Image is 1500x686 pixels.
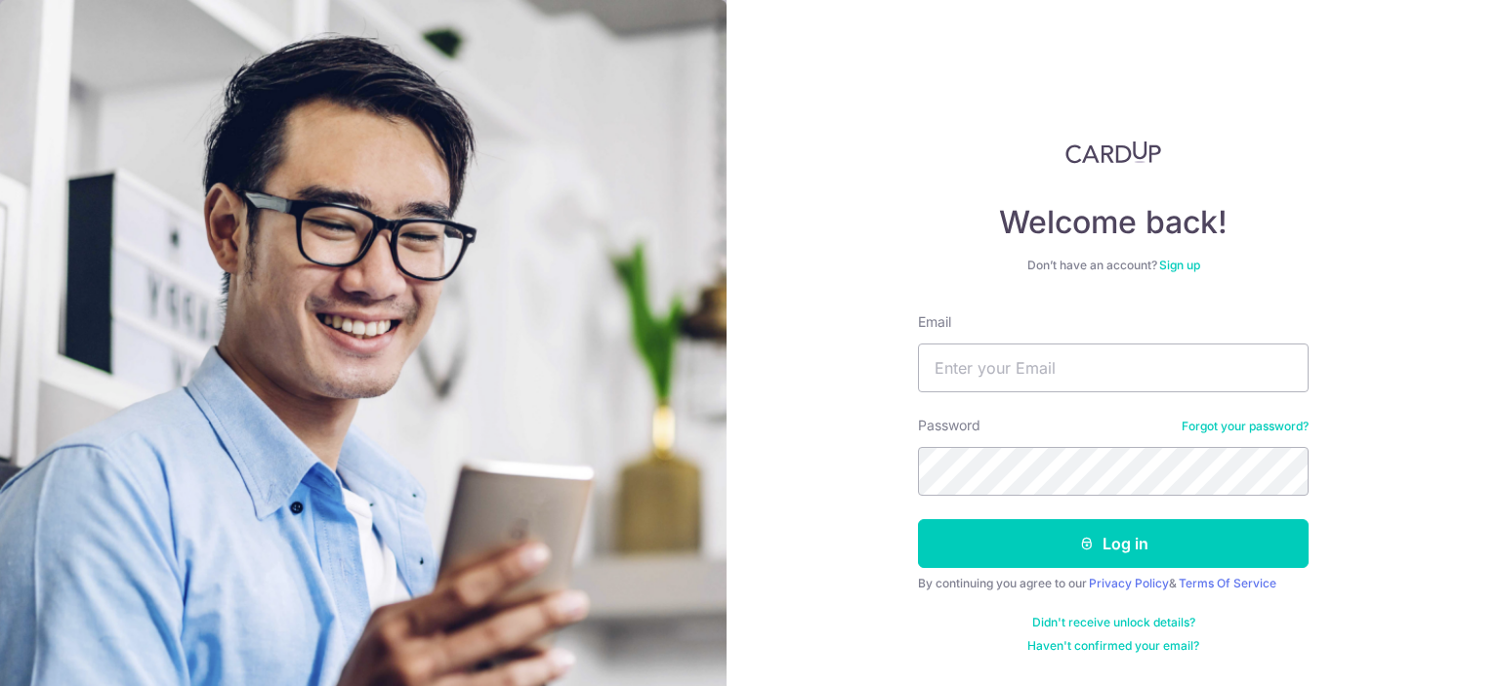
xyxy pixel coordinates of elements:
img: CardUp Logo [1065,141,1161,164]
button: Log in [918,519,1309,568]
a: Terms Of Service [1179,576,1276,590]
a: Forgot your password? [1182,419,1309,434]
div: Don’t have an account? [918,258,1309,273]
label: Password [918,416,980,435]
h4: Welcome back! [918,203,1309,242]
a: Sign up [1159,258,1200,272]
input: Enter your Email [918,343,1309,392]
a: Privacy Policy [1089,576,1169,590]
a: Haven't confirmed your email? [1027,638,1199,654]
label: Email [918,312,951,332]
div: By continuing you agree to our & [918,576,1309,591]
a: Didn't receive unlock details? [1032,615,1195,630]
